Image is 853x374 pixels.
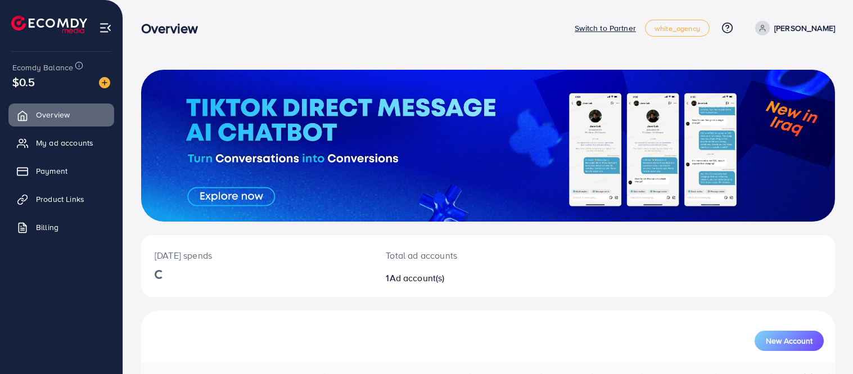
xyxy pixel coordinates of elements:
[36,137,93,148] span: My ad accounts
[99,77,110,88] img: image
[11,16,87,33] img: logo
[655,25,700,32] span: white_agency
[141,20,207,37] h3: Overview
[8,160,114,182] a: Payment
[575,21,636,35] p: Switch to Partner
[36,222,58,233] span: Billing
[774,21,835,35] p: [PERSON_NAME]
[390,272,445,284] span: Ad account(s)
[36,109,70,120] span: Overview
[766,337,813,345] span: New Account
[751,21,835,35] a: [PERSON_NAME]
[755,331,824,351] button: New Account
[8,188,114,210] a: Product Links
[386,273,532,283] h2: 1
[8,103,114,126] a: Overview
[12,74,35,90] span: $0.5
[12,62,73,73] span: Ecomdy Balance
[36,193,84,205] span: Product Links
[8,216,114,238] a: Billing
[155,249,359,262] p: [DATE] spends
[8,132,114,154] a: My ad accounts
[645,20,710,37] a: white_agency
[386,249,532,262] p: Total ad accounts
[36,165,67,177] span: Payment
[99,21,112,34] img: menu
